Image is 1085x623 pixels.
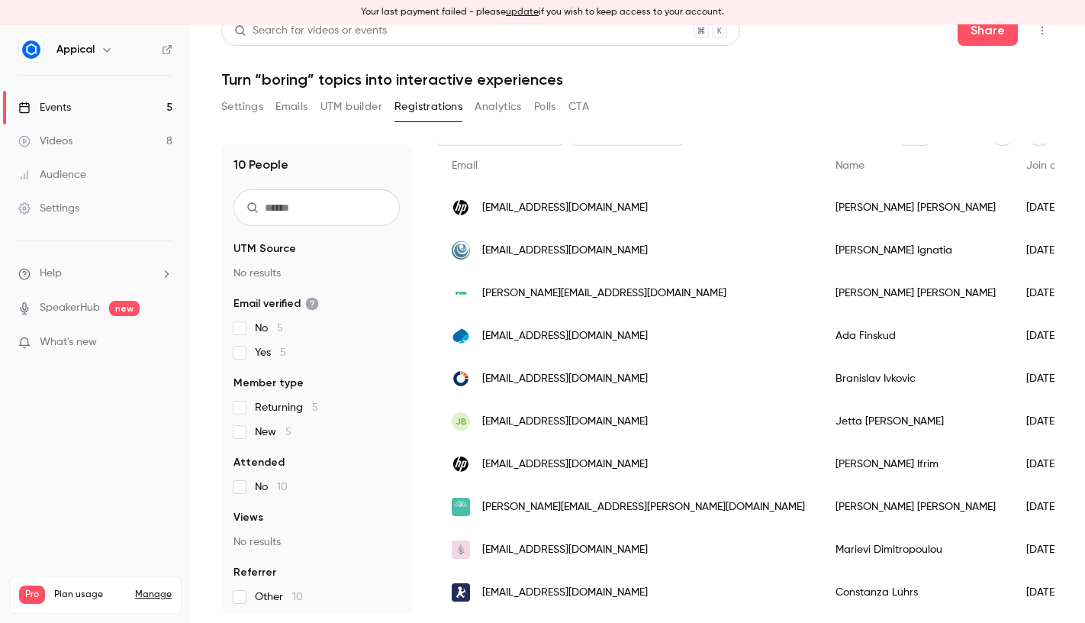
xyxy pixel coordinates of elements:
img: nwo.nl [452,241,470,260]
div: Search for videos or events [234,23,387,39]
img: tvm.be [452,284,470,302]
span: [EMAIL_ADDRESS][DOMAIN_NAME] [482,542,648,558]
span: Plan usage [54,589,126,601]
span: [EMAIL_ADDRESS][DOMAIN_NAME] [482,414,648,430]
span: Attended [233,455,285,470]
span: 5 [312,402,318,413]
span: Referrer [233,565,276,580]
a: Manage [135,589,172,601]
div: Audience [18,167,86,182]
div: Marievi Dimitropoulou [820,528,1011,571]
span: [PERSON_NAME][EMAIL_ADDRESS][PERSON_NAME][DOMAIN_NAME] [482,499,805,515]
a: SpeakerHub [40,300,100,316]
img: primevigilance.com [452,370,470,388]
span: Name [835,160,864,171]
iframe: Noticeable Trigger [154,336,172,350]
span: Views [233,510,263,525]
span: No [255,321,283,336]
span: JB [456,415,467,428]
span: [EMAIL_ADDRESS][DOMAIN_NAME] [482,371,648,387]
button: Share [958,15,1018,46]
span: New [255,424,291,440]
div: [PERSON_NAME] [PERSON_NAME] [820,486,1011,528]
div: Videos [18,134,72,149]
img: capgemini.com [452,327,470,345]
div: [PERSON_NAME] Ifrim [820,443,1011,486]
img: ampelmann.nl [452,583,470,602]
p: Your last payment failed - please if you wish to keep access to your account. [361,5,724,19]
span: No [255,479,288,495]
span: [EMAIL_ADDRESS][DOMAIN_NAME] [482,200,648,216]
button: Analytics [475,95,522,119]
span: Join date [1026,160,1074,171]
li: help-dropdown-opener [18,266,172,282]
div: [PERSON_NAME] [PERSON_NAME] [820,272,1011,315]
button: UTM builder [320,95,382,119]
span: UTM Source [233,241,296,257]
span: Pro [19,586,45,604]
img: hp.com [452,455,470,473]
span: Yes [255,345,286,360]
div: [PERSON_NAME] Ignatia [820,229,1011,272]
p: No results [233,266,400,281]
span: 5 [277,323,283,334]
span: 5 [280,347,286,358]
div: Constanza Lührs [820,571,1011,614]
span: 5 [285,427,291,437]
span: [EMAIL_ADDRESS][DOMAIN_NAME] [482,243,648,259]
span: new [109,301,140,316]
span: What's new [40,334,97,350]
span: Other [255,589,303,605]
button: CTA [568,95,589,119]
img: fourseasons.com [452,541,470,559]
div: Settings [18,201,79,216]
span: 10 [292,592,303,602]
div: Ada Finskud [820,315,1011,357]
span: [EMAIL_ADDRESS][DOMAIN_NAME] [482,328,648,344]
button: Settings [221,95,263,119]
span: Email verified [233,296,319,311]
div: [PERSON_NAME] [PERSON_NAME] [820,186,1011,229]
button: Emails [275,95,307,119]
div: Branislav Ivkovic [820,357,1011,400]
span: [PERSON_NAME][EMAIL_ADDRESS][DOMAIN_NAME] [482,286,726,302]
span: Returning [255,400,318,415]
span: Member type [233,376,304,391]
img: worldline.com [452,498,470,516]
h1: 10 People [233,156,288,174]
h1: Turn “boring” topics into interactive experiences [221,70,1054,89]
h6: Appical [56,42,95,57]
span: 10 [277,482,288,492]
img: hp.com [452,199,470,217]
img: Appical [19,37,43,62]
button: update [506,5,539,19]
button: Registrations [394,95,462,119]
div: Events [18,100,71,115]
span: Email [452,160,478,171]
span: [EMAIL_ADDRESS][DOMAIN_NAME] [482,457,648,473]
p: No results [233,534,400,550]
span: [EMAIL_ADDRESS][DOMAIN_NAME] [482,585,648,601]
div: Jetta [PERSON_NAME] [820,400,1011,443]
span: Help [40,266,62,282]
button: Polls [534,95,556,119]
section: facet-groups [233,241,400,605]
